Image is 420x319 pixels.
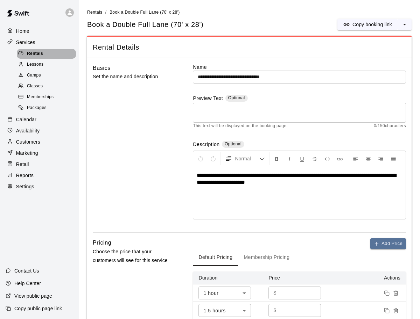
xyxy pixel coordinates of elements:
[6,181,73,192] a: Settings
[370,238,406,249] button: Add Price
[93,72,174,81] p: Set the name and description
[375,152,387,165] button: Right Align
[333,271,406,284] th: Actions
[334,152,346,165] button: Insert Link
[195,152,206,165] button: Undo
[193,64,406,71] label: Name
[16,127,40,134] p: Availability
[222,152,268,165] button: Formatting Options
[93,238,111,247] h6: Pricing
[228,95,245,100] span: Optional
[391,289,400,298] button: Remove price
[87,10,103,15] span: Rentals
[16,39,35,46] p: Services
[17,103,79,114] a: Packages
[17,70,79,81] a: Camps
[16,161,29,168] p: Retail
[238,249,295,266] button: Membership Pricing
[283,152,295,165] button: Format Italics
[6,125,73,136] a: Availability
[14,305,62,312] p: Copy public page link
[6,148,73,158] a: Marketing
[271,152,283,165] button: Format Bold
[398,19,412,30] button: select merge strategy
[16,150,38,157] p: Marketing
[193,95,223,103] label: Preview Text
[374,123,406,130] span: 0 / 150 characters
[17,92,79,103] a: Memberships
[17,49,76,59] div: Rentals
[382,289,391,298] button: Duplicate price
[87,9,103,15] a: Rentals
[17,71,76,80] div: Camps
[16,172,34,179] p: Reports
[27,61,44,68] span: Lessons
[207,152,219,165] button: Redo
[321,152,333,165] button: Insert Code
[273,307,276,314] p: $
[382,306,391,315] button: Duplicate price
[105,8,107,16] li: /
[16,183,34,190] p: Settings
[16,138,40,145] p: Customers
[6,26,73,36] a: Home
[17,92,76,102] div: Memberships
[14,267,39,274] p: Contact Us
[350,152,362,165] button: Left Align
[87,20,203,29] h5: Book a Double Full Lane (70' x 28')
[337,19,412,30] div: split button
[362,152,374,165] button: Center Align
[17,59,79,70] a: Lessons
[27,72,41,79] span: Camps
[16,28,29,35] p: Home
[14,292,52,299] p: View public page
[87,8,412,16] nav: breadcrumb
[6,170,73,181] a: Reports
[110,10,180,15] span: Book a Double Full Lane (70' x 28')
[17,81,76,91] div: Classes
[6,137,73,147] a: Customers
[93,43,406,52] span: Rental Details
[198,304,251,317] div: 1.5 hours
[263,271,333,284] th: Price
[17,60,76,70] div: Lessons
[93,247,174,265] p: Choose the price that your customers will see for this service
[193,249,238,266] button: Default Pricing
[309,152,321,165] button: Format Strikethrough
[27,94,54,101] span: Memberships
[17,48,79,59] a: Rentals
[225,142,241,146] span: Optional
[193,123,288,130] span: This text will be displayed on the booking page.
[193,271,263,284] th: Duration
[337,19,398,30] button: Copy booking link
[6,159,73,169] a: Retail
[14,280,41,287] p: Help Center
[235,155,259,162] span: Normal
[27,50,43,57] span: Rentals
[27,83,43,90] span: Classes
[387,152,399,165] button: Justify Align
[352,21,392,28] p: Copy booking link
[93,64,111,73] h6: Basics
[198,287,251,299] div: 1 hour
[391,306,400,315] button: Remove price
[296,152,308,165] button: Format Underline
[6,37,73,48] a: Services
[6,114,73,125] a: Calendar
[17,103,76,113] div: Packages
[193,141,219,149] label: Description
[27,104,47,111] span: Packages
[17,81,79,92] a: Classes
[16,116,36,123] p: Calendar
[273,289,276,297] p: $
